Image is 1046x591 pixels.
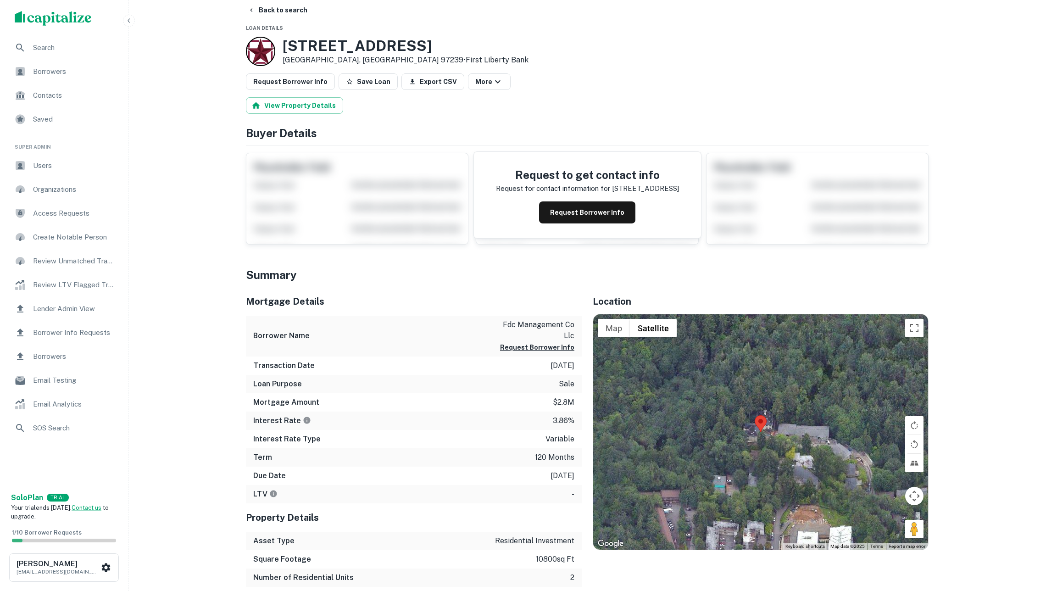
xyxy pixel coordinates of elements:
[246,97,343,114] button: View Property Details
[246,25,283,31] span: Loan Details
[33,279,115,290] span: Review LTV Flagged Transactions
[551,360,574,371] p: [DATE]
[7,84,121,106] a: Contacts
[492,319,574,341] p: fdc management co llc
[535,452,574,463] p: 120 months
[500,342,574,353] button: Request Borrower Info
[905,520,924,538] button: Drag Pegman onto the map to open Street View
[11,493,43,502] strong: Solo Plan
[11,492,43,503] a: SoloPlan
[33,327,115,338] span: Borrower Info Requests
[33,351,115,362] span: Borrowers
[283,37,529,55] h3: [STREET_ADDRESS]
[7,393,121,415] div: Email Analytics
[72,504,101,511] a: Contact us
[246,267,929,283] h4: Summary
[870,544,883,549] a: Terms (opens in new tab)
[830,544,865,549] span: Map data ©2025
[545,434,574,445] p: variable
[33,375,115,386] span: Email Testing
[593,295,929,308] h5: Location
[33,90,115,101] span: Contacts
[7,178,121,201] a: Organizations
[33,208,115,219] span: Access Requests
[253,397,319,408] h6: Mortgage Amount
[7,250,121,272] a: Review Unmatched Transactions
[303,416,311,424] svg: The interest rates displayed on the website are for informational purposes only and may be report...
[33,423,115,434] span: SOS Search
[7,274,121,296] a: Review LTV Flagged Transactions
[7,132,121,155] li: Super Admin
[572,489,574,500] p: -
[253,535,295,546] h6: Asset Type
[905,416,924,435] button: Rotate map clockwise
[7,61,121,83] a: Borrowers
[570,572,574,583] p: 2
[7,322,121,344] a: Borrower Info Requests
[785,543,825,550] button: Keyboard shortcuts
[1000,518,1046,562] iframe: Chat Widget
[33,66,115,77] span: Borrowers
[33,114,115,125] span: Saved
[253,572,354,583] h6: Number of Residential Units
[244,2,311,18] button: Back to search
[7,346,121,368] a: Borrowers
[339,73,398,90] button: Save Loan
[595,538,626,550] a: Open this area in Google Maps (opens a new window)
[33,184,115,195] span: Organizations
[7,37,121,59] a: Search
[7,226,121,248] a: Create Notable Person
[246,511,582,524] h5: Property Details
[7,369,121,391] a: Email Testing
[466,56,529,64] a: First Liberty Bank
[889,544,925,549] a: Report a map error
[536,554,574,565] p: 10800 sq ft
[539,201,635,223] button: Request Borrower Info
[33,399,115,410] span: Email Analytics
[612,183,679,194] p: [STREET_ADDRESS]
[551,470,574,481] p: [DATE]
[468,73,511,90] button: More
[253,434,321,445] h6: Interest Rate Type
[496,183,610,194] p: Request for contact information for
[246,125,929,141] h4: Buyer Details
[553,397,574,408] p: $2.8m
[246,295,582,308] h5: Mortgage Details
[269,490,278,498] svg: LTVs displayed on the website are for informational purposes only and may be reported incorrectly...
[559,379,574,390] p: sale
[253,415,311,426] h6: Interest Rate
[253,489,278,500] h6: LTV
[33,160,115,171] span: Users
[15,11,92,26] img: capitalize-logo.png
[17,568,99,576] p: [EMAIL_ADDRESS][DOMAIN_NAME]
[7,202,121,224] a: Access Requests
[905,319,924,337] button: Toggle fullscreen view
[253,452,272,463] h6: Term
[253,330,310,341] h6: Borrower Name
[7,298,121,320] a: Lender Admin View
[33,232,115,243] span: Create Notable Person
[595,538,626,550] img: Google
[7,155,121,177] div: Users
[7,417,121,439] a: SOS Search
[246,73,335,90] button: Request Borrower Info
[598,319,630,337] button: Show street map
[253,554,311,565] h6: Square Footage
[905,487,924,505] button: Map camera controls
[47,494,69,502] div: TRIAL
[7,108,121,130] a: Saved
